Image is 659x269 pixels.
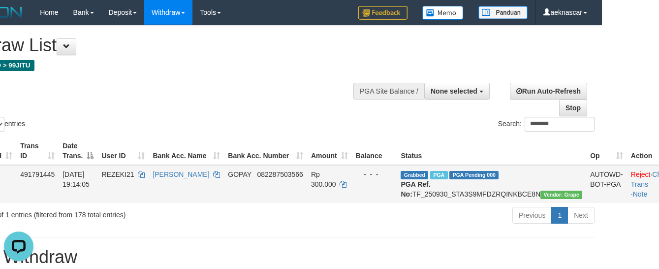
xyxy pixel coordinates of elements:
[430,171,447,179] span: Marked by aekraize
[431,87,477,95] span: None selected
[149,137,224,165] th: Bank Acc. Name: activate to sort column ascending
[353,83,424,100] div: PGA Site Balance /
[20,170,55,178] span: 491791445
[63,170,90,188] span: [DATE] 19:14:05
[512,207,552,224] a: Previous
[424,83,490,100] button: None selected
[559,100,587,116] a: Stop
[101,170,134,178] span: REZEKI21
[422,6,464,20] img: Button%20Memo.svg
[59,137,97,165] th: Date Trans.: activate to sort column descending
[397,137,586,165] th: Status
[307,137,352,165] th: Amount: activate to sort column ascending
[401,171,428,179] span: Grabbed
[397,165,586,203] td: TF_250930_STA3S9MFDZRQINKBCE8N
[478,6,528,19] img: panduan.png
[352,137,397,165] th: Balance
[16,137,59,165] th: Trans ID: activate to sort column ascending
[525,117,595,132] input: Search:
[551,207,568,224] a: 1
[510,83,587,100] a: Run Auto-Refresh
[358,6,408,20] img: Feedback.jpg
[633,190,648,198] a: Note
[311,170,336,188] span: Rp 300.000
[401,180,430,198] b: PGA Ref. No:
[586,137,627,165] th: Op: activate to sort column ascending
[97,137,149,165] th: User ID: activate to sort column ascending
[498,117,595,132] label: Search:
[153,170,209,178] a: [PERSON_NAME]
[257,170,303,178] span: Copy 082287503566 to clipboard
[449,171,499,179] span: PGA Pending
[540,191,582,199] span: Vendor URL: https://settle31.1velocity.biz
[631,170,651,178] a: Reject
[356,169,393,179] div: - - -
[4,4,33,34] button: Open LiveChat chat widget
[567,207,595,224] a: Next
[586,165,627,203] td: AUTOWD-BOT-PGA
[228,170,251,178] span: GOPAY
[224,137,307,165] th: Bank Acc. Number: activate to sort column ascending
